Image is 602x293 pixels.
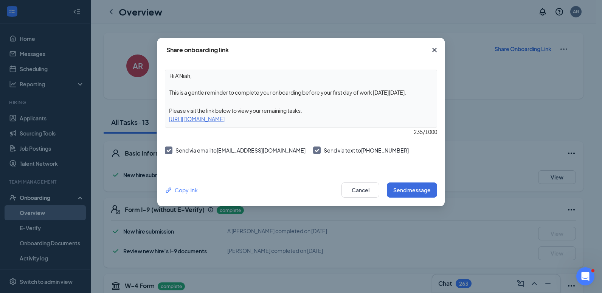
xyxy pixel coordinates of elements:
[165,70,437,98] textarea: Hi A'Niah, This is a gentle reminder to complete your onboarding before your first day of work [D...
[341,182,379,198] button: Cancel
[424,38,445,62] button: Close
[324,147,409,154] span: Send via text to [PHONE_NUMBER]
[387,182,437,198] button: Send message
[576,267,594,285] iframe: Intercom live chat
[175,147,306,154] span: Send via email to [EMAIL_ADDRESS][DOMAIN_NAME]
[165,186,173,194] svg: Link
[165,115,437,123] div: [URL][DOMAIN_NAME]
[165,106,437,115] div: Please visit the link below to view your remaining tasks:
[430,45,439,55] svg: Cross
[165,186,198,194] div: Copy link
[165,128,437,136] div: 235 / 1000
[166,46,229,54] div: Share onboarding link
[165,186,198,194] button: Link Copy link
